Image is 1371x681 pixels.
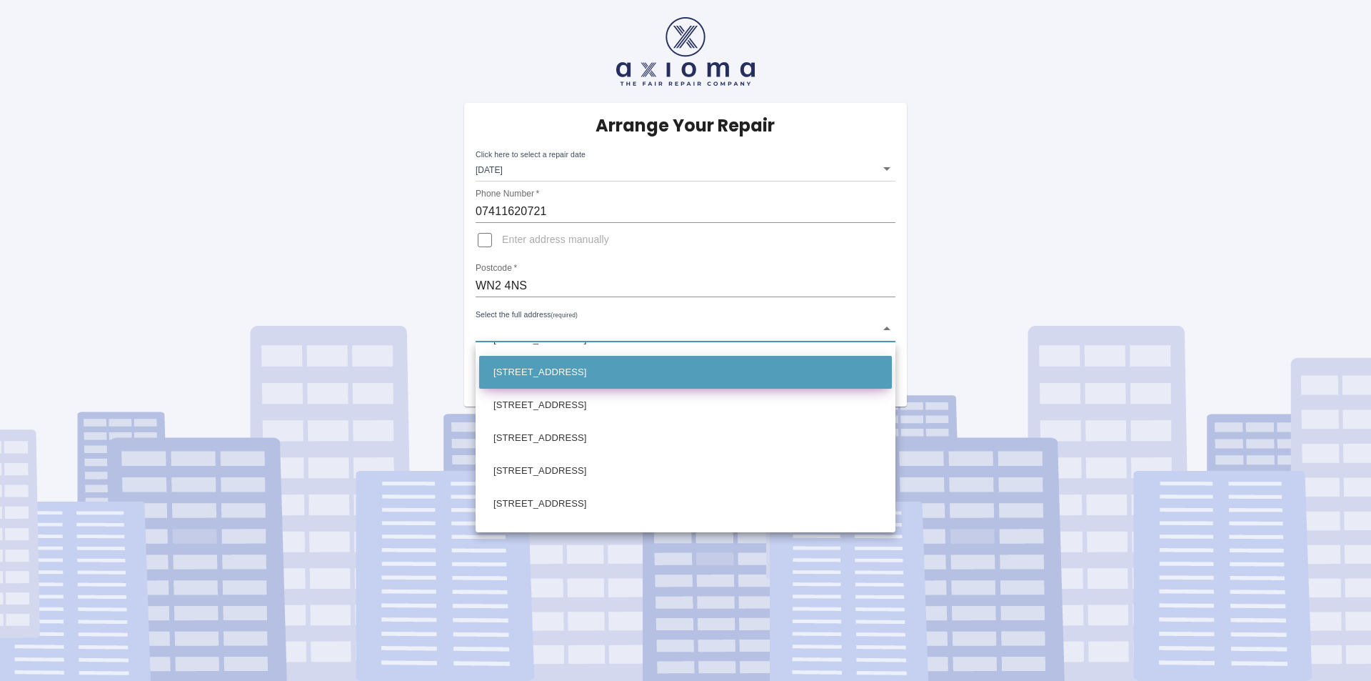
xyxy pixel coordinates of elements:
li: [STREET_ADDRESS] [479,487,892,520]
li: [STREET_ADDRESS] [479,356,892,389]
li: [STREET_ADDRESS] [479,422,892,454]
li: [STREET_ADDRESS] [479,454,892,487]
li: [STREET_ADDRESS] [479,520,892,553]
li: [STREET_ADDRESS] [479,389,892,422]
